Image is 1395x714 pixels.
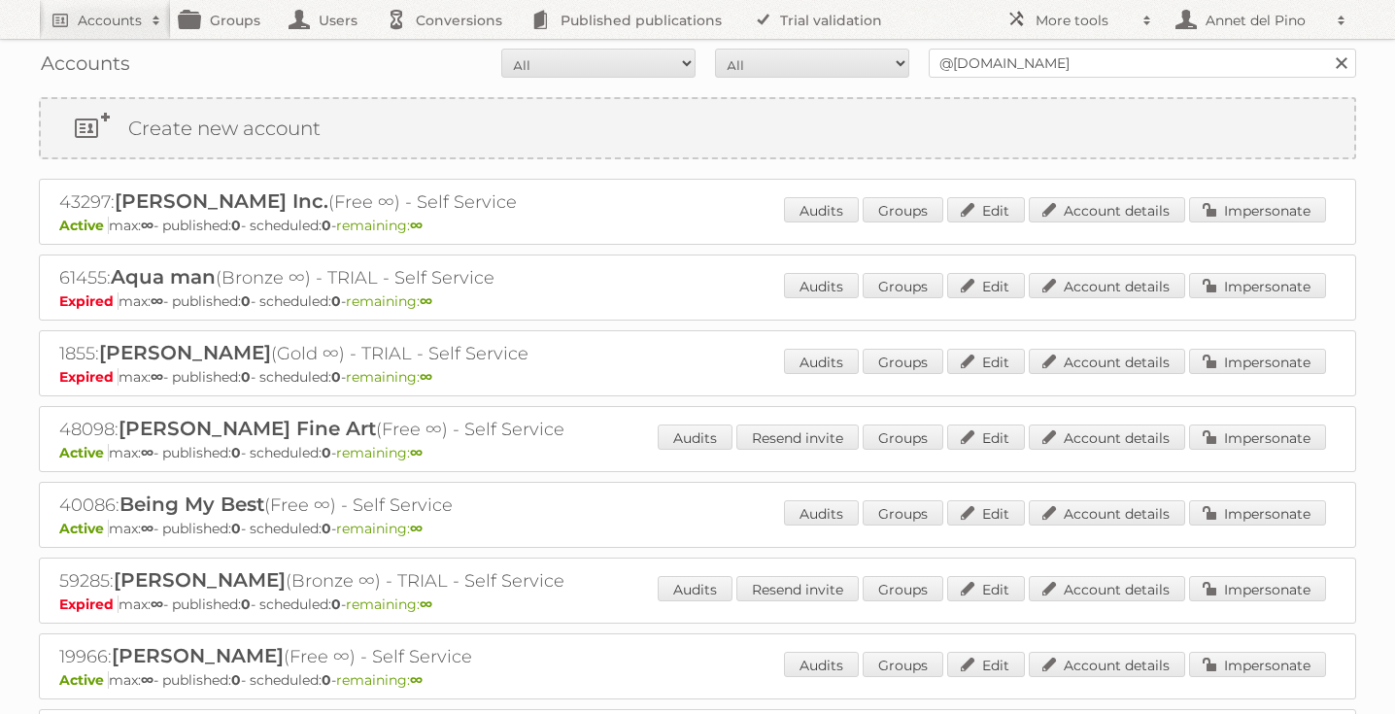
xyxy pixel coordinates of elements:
[410,217,423,234] strong: ∞
[947,425,1025,450] a: Edit
[947,576,1025,601] a: Edit
[863,273,943,298] a: Groups
[331,595,341,613] strong: 0
[59,292,1336,310] p: max: - published: - scheduled: -
[322,520,331,537] strong: 0
[59,368,1336,386] p: max: - published: - scheduled: -
[346,292,432,310] span: remaining:
[59,520,109,537] span: Active
[1189,576,1326,601] a: Impersonate
[947,273,1025,298] a: Edit
[331,368,341,386] strong: 0
[59,444,109,461] span: Active
[59,595,119,613] span: Expired
[59,444,1336,461] p: max: - published: - scheduled: -
[863,576,943,601] a: Groups
[947,349,1025,374] a: Edit
[99,341,271,364] span: [PERSON_NAME]
[241,292,251,310] strong: 0
[863,500,943,526] a: Groups
[112,644,284,667] span: [PERSON_NAME]
[59,568,739,594] h2: 59285: (Bronze ∞) - TRIAL - Self Service
[141,671,153,689] strong: ∞
[1189,349,1326,374] a: Impersonate
[59,292,119,310] span: Expired
[863,425,943,450] a: Groups
[784,273,859,298] a: Audits
[151,292,163,310] strong: ∞
[784,197,859,222] a: Audits
[736,425,859,450] a: Resend invite
[322,671,331,689] strong: 0
[59,671,1336,689] p: max: - published: - scheduled: -
[863,197,943,222] a: Groups
[736,576,859,601] a: Resend invite
[410,520,423,537] strong: ∞
[331,292,341,310] strong: 0
[231,671,241,689] strong: 0
[1029,197,1185,222] a: Account details
[59,671,109,689] span: Active
[241,368,251,386] strong: 0
[59,595,1336,613] p: max: - published: - scheduled: -
[1029,425,1185,450] a: Account details
[59,368,119,386] span: Expired
[1029,500,1185,526] a: Account details
[141,520,153,537] strong: ∞
[41,99,1354,157] a: Create new account
[151,368,163,386] strong: ∞
[420,292,432,310] strong: ∞
[420,595,432,613] strong: ∞
[1029,652,1185,677] a: Account details
[59,265,739,290] h2: 61455: (Bronze ∞) - TRIAL - Self Service
[111,265,216,289] span: Aqua man
[784,500,859,526] a: Audits
[1189,425,1326,450] a: Impersonate
[336,217,423,234] span: remaining:
[1189,652,1326,677] a: Impersonate
[151,595,163,613] strong: ∞
[1036,11,1133,30] h2: More tools
[336,444,423,461] span: remaining:
[59,341,739,366] h2: 1855: (Gold ∞) - TRIAL - Self Service
[1029,273,1185,298] a: Account details
[784,652,859,677] a: Audits
[947,652,1025,677] a: Edit
[78,11,142,30] h2: Accounts
[336,671,423,689] span: remaining:
[59,217,1336,234] p: max: - published: - scheduled: -
[119,417,376,440] span: [PERSON_NAME] Fine Art
[947,197,1025,222] a: Edit
[141,217,153,234] strong: ∞
[658,425,732,450] a: Audits
[863,349,943,374] a: Groups
[114,568,286,592] span: [PERSON_NAME]
[59,417,739,442] h2: 48098: (Free ∞) - Self Service
[59,644,739,669] h2: 19966: (Free ∞) - Self Service
[59,493,739,518] h2: 40086: (Free ∞) - Self Service
[346,595,432,613] span: remaining:
[322,217,331,234] strong: 0
[863,652,943,677] a: Groups
[231,217,241,234] strong: 0
[336,520,423,537] span: remaining:
[1189,197,1326,222] a: Impersonate
[59,520,1336,537] p: max: - published: - scheduled: -
[1189,273,1326,298] a: Impersonate
[1189,500,1326,526] a: Impersonate
[231,444,241,461] strong: 0
[141,444,153,461] strong: ∞
[410,444,423,461] strong: ∞
[119,493,264,516] span: Being My Best
[1029,576,1185,601] a: Account details
[947,500,1025,526] a: Edit
[658,576,732,601] a: Audits
[241,595,251,613] strong: 0
[322,444,331,461] strong: 0
[420,368,432,386] strong: ∞
[346,368,432,386] span: remaining:
[1201,11,1327,30] h2: Annet del Pino
[410,671,423,689] strong: ∞
[784,349,859,374] a: Audits
[1029,349,1185,374] a: Account details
